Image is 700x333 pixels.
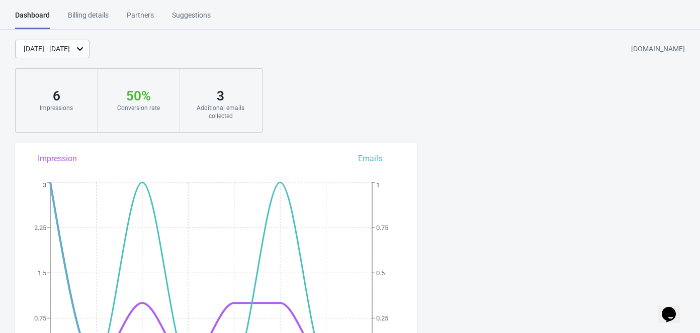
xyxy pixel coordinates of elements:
[658,293,690,323] iframe: chat widget
[127,10,154,28] div: Partners
[38,269,46,277] tspan: 1.5
[108,88,169,104] div: 50 %
[172,10,211,28] div: Suggestions
[34,224,46,232] tspan: 2.25
[190,88,251,104] div: 3
[15,10,50,29] div: Dashboard
[26,104,87,112] div: Impressions
[376,314,388,322] tspan: 0.25
[190,104,251,120] div: Additional emails collected
[26,88,87,104] div: 6
[631,40,685,58] div: [DOMAIN_NAME]
[68,10,109,28] div: Billing details
[108,104,169,112] div: Conversion rate
[376,224,388,232] tspan: 0.75
[34,314,46,322] tspan: 0.75
[24,44,70,54] div: [DATE] - [DATE]
[376,269,385,277] tspan: 0.5
[376,181,380,189] tspan: 1
[43,181,46,189] tspan: 3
